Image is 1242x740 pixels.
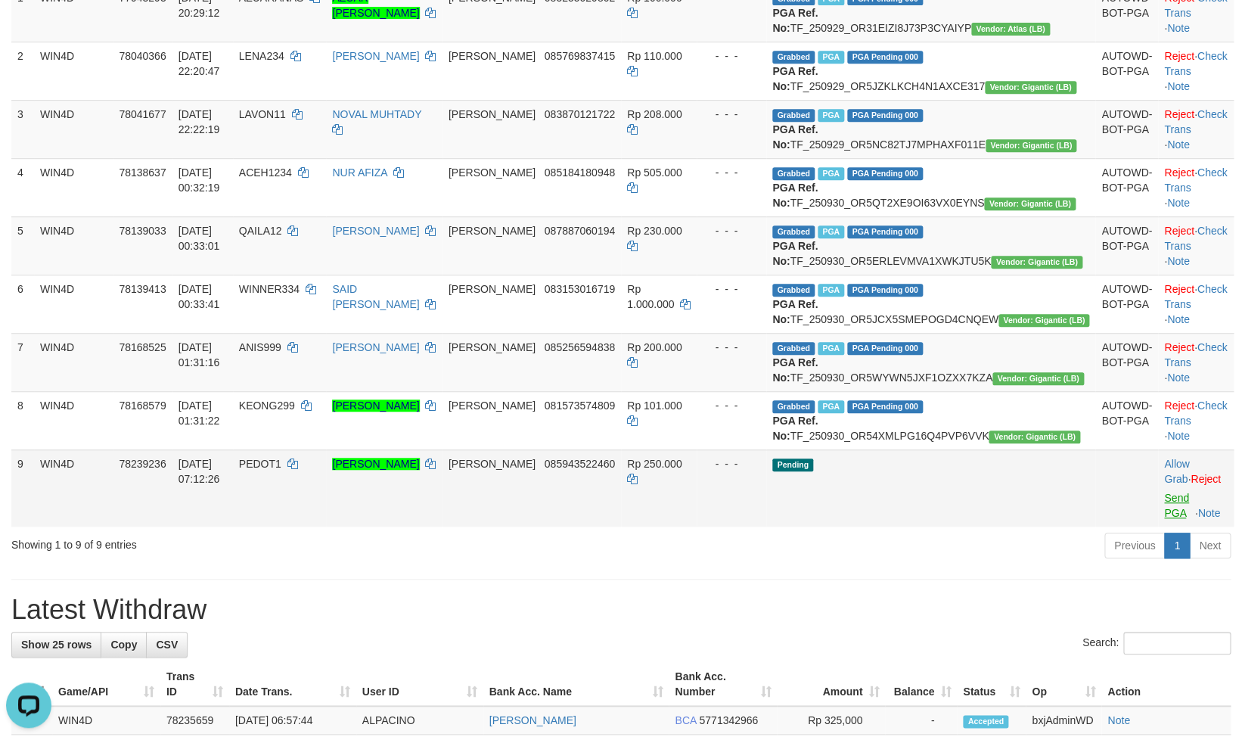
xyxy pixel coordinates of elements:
[1167,22,1190,34] a: Note
[119,225,166,237] span: 78139033
[772,298,818,325] b: PGA Ref. No:
[703,281,760,297] div: - - -
[703,107,760,122] div: - - -
[239,166,292,179] span: ACEH1234
[627,166,682,179] span: Rp 505.000
[160,706,229,735] td: 78235659
[11,216,34,275] td: 5
[239,283,300,295] span: WINNER334
[1095,275,1158,333] td: AUTOWD-BOT-PGA
[1107,714,1130,726] a: Note
[34,275,113,333] td: WIN4D
[991,256,1082,269] span: Vendor URL: https://dashboard.q2checkout.com/secure
[669,663,777,706] th: Bank Acc. Number: activate to sort column ascending
[34,158,113,216] td: WIN4D
[1164,400,1194,412] a: Reject
[1164,225,1227,252] a: Check Trans
[627,341,682,353] span: Rp 200.000
[11,531,506,552] div: Showing 1 to 9 of 9 entries
[1158,391,1234,449] td: · ·
[179,283,220,310] span: [DATE] 00:33:41
[772,400,815,413] span: Grabbed
[1158,42,1234,100] td: · ·
[483,663,669,706] th: Bank Acc. Name: activate to sort column ascending
[1164,166,1194,179] a: Reject
[772,459,813,471] span: Pending
[545,166,615,179] span: Copy 085184180948 to clipboard
[1158,100,1234,158] td: · ·
[1158,275,1234,333] td: · ·
[6,6,51,51] button: Open LiveChat chat widget
[160,663,229,706] th: Trans ID: activate to sort column ascending
[777,663,885,706] th: Amount: activate to sort column ascending
[34,391,113,449] td: WIN4D
[699,714,758,726] span: Copy 5771342966 to clipboard
[1164,458,1191,485] span: ·
[1158,449,1234,527] td: ·
[627,458,682,470] span: Rp 250.000
[818,225,844,238] span: Marked by bxjAdminWD
[772,109,815,122] span: Grabbed
[239,50,284,62] span: LENA234
[847,400,923,413] span: PGA Pending
[627,50,682,62] span: Rp 110.000
[52,706,160,735] td: WIN4D
[34,42,113,100] td: WIN4D
[766,216,1095,275] td: TF_250930_OR5ERLEVMVA1XWKJTU5K
[239,400,295,412] span: KEONG299
[1191,473,1221,485] a: Reject
[1164,400,1227,427] a: Check Trans
[1095,158,1158,216] td: AUTOWD-BOT-PGA
[1164,533,1190,558] a: 1
[449,341,536,353] span: [PERSON_NAME]
[998,314,1090,327] span: Vendor URL: https://dashboard.q2checkout.com/secure
[449,400,536,412] span: [PERSON_NAME]
[766,333,1095,391] td: TF_250930_OR5WYWN5JXF1OZXX7KZA
[449,166,536,179] span: [PERSON_NAME]
[1189,533,1231,558] a: Next
[1167,430,1190,442] a: Note
[146,632,188,658] a: CSV
[627,283,674,310] span: Rp 1.000.000
[772,284,815,297] span: Grabbed
[449,458,536,470] span: [PERSON_NAME]
[766,158,1095,216] td: TF_250930_OR5QT2XE9OI63VX0EYNS
[356,706,483,735] td: ALPACINO
[1095,333,1158,391] td: AUTOWD-BOT-PGA
[818,167,844,180] span: Marked by bxjAdminWD
[449,225,536,237] span: [PERSON_NAME]
[1167,255,1190,267] a: Note
[1197,507,1220,519] a: Note
[1104,533,1165,558] a: Previous
[1164,108,1194,120] a: Reject
[1095,391,1158,449] td: AUTOWD-BOT-PGA
[545,400,615,412] span: Copy 081573574809 to clipboard
[986,139,1077,152] span: Vendor URL: https://dashboard.q2checkout.com/secure
[627,108,682,120] span: Rp 208.000
[1167,372,1190,384] a: Note
[119,108,166,120] span: 78041677
[847,109,923,122] span: PGA Pending
[772,7,818,34] b: PGA Ref. No:
[101,632,147,658] a: Copy
[545,108,615,120] span: Copy 083870121722 to clipboard
[110,639,137,651] span: Copy
[818,51,844,64] span: Marked by bxjAdminWD
[772,225,815,238] span: Grabbed
[34,449,113,527] td: WIN4D
[1158,158,1234,216] td: · ·
[356,663,483,706] th: User ID: activate to sort column ascending
[179,458,220,485] span: [DATE] 07:12:26
[885,663,957,706] th: Balance: activate to sort column ascending
[1164,341,1227,368] a: Check Trans
[449,283,536,295] span: [PERSON_NAME]
[675,714,696,726] span: BCA
[11,275,34,333] td: 6
[11,158,34,216] td: 4
[847,342,923,355] span: PGA Pending
[772,123,818,151] b: PGA Ref. No:
[772,342,815,355] span: Grabbed
[772,167,815,180] span: Grabbed
[1164,492,1189,519] a: Send PGA
[119,400,166,412] span: 78168579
